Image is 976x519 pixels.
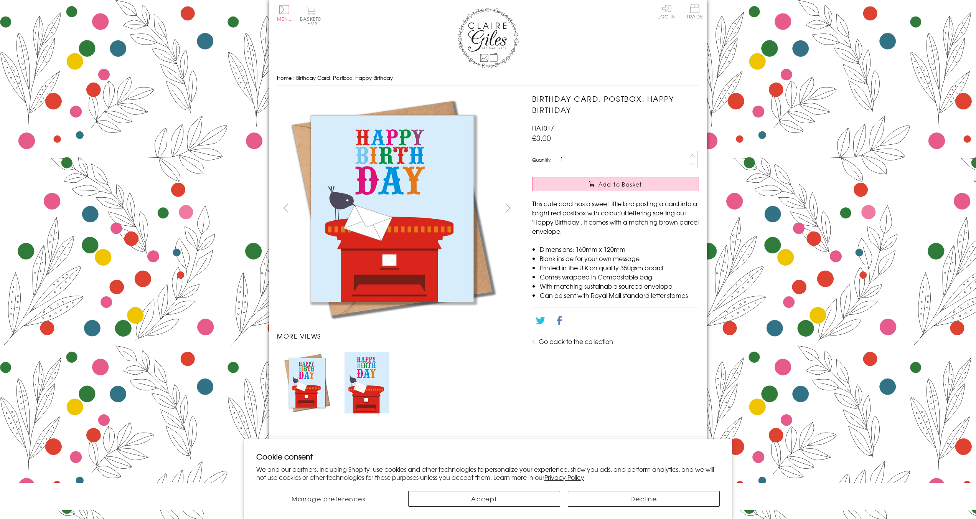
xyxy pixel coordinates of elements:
ul: Carousel Pagination [277,348,517,417]
p: This cute card has a sweet little bird posting a card into a bright red postbox with colourful le... [532,199,699,236]
img: Birthday Card, Postbox, Happy Birthday [277,93,507,324]
h2: Cookie consent [256,451,720,462]
span: Menu [277,15,292,22]
h1: Birthday Card, Postbox, Happy Birthday [532,93,699,116]
li: Printed in the U.K on quality 350gsm board [540,263,699,272]
span: Birthday Card, Postbox, Happy Birthday [296,74,393,81]
img: Claire Giles Greetings Cards [457,8,519,68]
nav: breadcrumbs [277,70,699,86]
a: Trade [687,4,703,20]
button: Menu [277,5,292,21]
button: Basket0 items [300,6,321,26]
li: With matching sustainable sourced envelope [540,281,699,291]
button: next [500,199,517,217]
span: Add to Basket [598,180,642,188]
li: Can be sent with Royal Mail standard letter stamps [540,291,699,300]
li: Carousel Page 2 [337,348,397,417]
span: 0 items [303,15,321,27]
img: Birthday Card, Postbox, Happy Birthday [345,352,389,413]
li: Comes wrapped in Compostable bag [540,272,699,281]
li: Dimensions: 160mm x 120mm [540,245,699,254]
p: We and our partners, including Shopify, use cookies and other technologies to personalize your ex... [256,465,720,481]
span: › [293,74,295,81]
img: Birthday Card, Postbox, Happy Birthday [281,352,333,413]
label: Quantity [532,156,551,163]
button: prev [277,199,294,217]
a: Go back to the collection [539,337,613,346]
button: Manage preferences [256,491,401,507]
button: Add to Basket [532,177,699,191]
button: Accept [408,491,560,507]
span: HAT017 [532,123,554,132]
span: Manage preferences [292,494,366,503]
a: Privacy Policy [544,473,584,482]
a: Home [277,74,292,81]
h3: More views [277,331,517,340]
li: Carousel Page 1 (Current Slide) [277,348,337,417]
a: Log In [658,4,676,19]
span: £3.00 [532,132,551,143]
button: Decline [568,491,720,507]
li: Blank inside for your own message [540,254,699,263]
span: Trade [687,4,703,19]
